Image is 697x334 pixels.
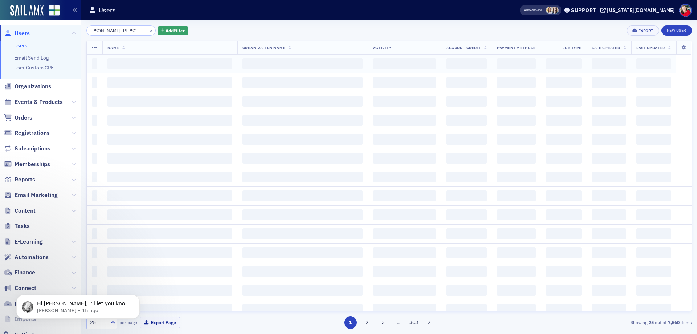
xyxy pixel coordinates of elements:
[4,300,35,308] a: Exports
[373,266,436,277] span: ‌
[497,228,536,239] span: ‌
[546,134,582,145] span: ‌
[107,285,232,296] span: ‌
[107,172,232,182] span: ‌
[546,58,582,69] span: ‌
[546,190,582,201] span: ‌
[4,238,43,246] a: E-Learning
[497,304,536,315] span: ‌
[647,319,655,326] strong: 25
[546,115,582,126] span: ‌
[592,247,626,258] span: ‌
[92,266,97,277] span: ‌
[497,172,536,182] span: ‌
[92,247,97,258] span: ‌
[546,247,582,258] span: ‌
[497,96,536,107] span: ‌
[636,45,665,50] span: Last Updated
[497,266,536,277] span: ‌
[546,7,554,14] span: Bethany Booth
[546,172,582,182] span: ‌
[636,304,671,315] span: ‌
[373,304,436,315] span: ‌
[107,58,232,69] span: ‌
[497,134,536,145] span: ‌
[107,115,232,126] span: ‌
[408,316,420,329] button: 303
[4,269,35,277] a: Finance
[4,253,49,261] a: Automations
[373,209,436,220] span: ‌
[667,319,681,326] strong: 7,560
[497,45,536,50] span: Payment Methods
[636,247,671,258] span: ‌
[446,190,487,201] span: ‌
[10,5,44,17] img: SailAMX
[14,64,54,71] a: User Custom CPE
[107,209,232,220] span: ‌
[242,285,363,296] span: ‌
[373,115,436,126] span: ‌
[446,58,487,69] span: ‌
[92,172,97,182] span: ‌
[15,207,36,215] span: Content
[373,153,436,164] span: ‌
[497,58,536,69] span: ‌
[15,253,49,261] span: Automations
[592,190,626,201] span: ‌
[546,77,582,88] span: ‌
[15,98,63,106] span: Events & Products
[15,114,32,122] span: Orders
[446,209,487,220] span: ‌
[4,129,50,137] a: Registrations
[563,45,582,50] span: Job Type
[99,6,116,15] h1: Users
[592,228,626,239] span: ‌
[86,25,156,36] input: Search…
[344,316,357,329] button: 1
[140,317,180,328] button: Export Page
[524,8,531,12] div: Also
[592,58,626,69] span: ‌
[373,134,436,145] span: ‌
[373,247,436,258] span: ‌
[592,77,626,88] span: ‌
[446,77,487,88] span: ‌
[15,29,30,37] span: Users
[497,190,536,201] span: ‌
[373,172,436,182] span: ‌
[148,27,155,33] button: ×
[546,285,582,296] span: ‌
[497,77,536,88] span: ‌
[107,266,232,277] span: ‌
[446,45,481,50] span: Account Credit
[592,134,626,145] span: ‌
[592,304,626,315] span: ‌
[592,45,620,50] span: Date Created
[373,190,436,201] span: ‌
[92,96,97,107] span: ‌
[627,25,659,36] button: Export
[15,145,50,153] span: Subscriptions
[4,176,35,184] a: Reports
[242,228,363,239] span: ‌
[497,247,536,258] span: ‌
[373,96,436,107] span: ‌
[242,115,363,126] span: ‌
[495,319,692,326] div: Showing out of items
[158,26,188,35] button: AddFilter
[15,222,30,230] span: Tasks
[636,266,671,277] span: ‌
[446,228,487,239] span: ‌
[92,153,97,164] span: ‌
[92,58,97,69] span: ‌
[4,29,30,37] a: Users
[4,114,32,122] a: Orders
[546,153,582,164] span: ‌
[636,285,671,296] span: ‌
[600,8,677,13] button: [US_STATE][DOMAIN_NAME]
[4,83,51,90] a: Organizations
[92,190,97,201] span: ‌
